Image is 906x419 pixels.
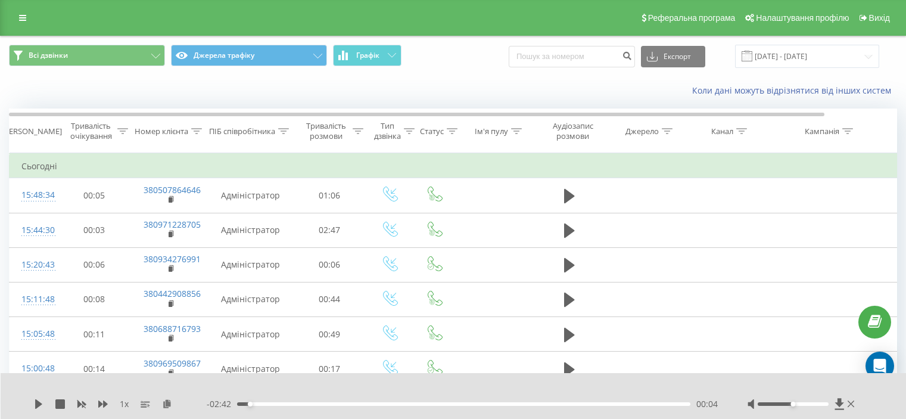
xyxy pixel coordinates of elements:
[9,45,165,66] button: Всі дзвінки
[57,352,132,386] td: 00:14
[21,357,45,380] div: 15:00:48
[2,126,62,136] div: [PERSON_NAME]
[544,121,602,141] div: Аудіозапис розмови
[333,45,401,66] button: Графік
[625,126,659,136] div: Джерело
[292,178,367,213] td: 01:06
[207,398,237,410] span: - 02:42
[292,317,367,352] td: 00:49
[135,126,188,136] div: Номер клієнта
[641,46,705,67] button: Експорт
[790,402,795,406] div: Accessibility label
[303,121,350,141] div: Тривалість розмови
[865,352,894,380] div: Open Intercom Messenger
[292,247,367,282] td: 00:06
[209,282,292,316] td: Адміністратор
[648,13,736,23] span: Реферальна програма
[209,126,275,136] div: ПІБ співробітника
[144,219,201,230] a: 380971228705
[374,121,401,141] div: Тип дзвінка
[209,352,292,386] td: Адміністратор
[756,13,849,23] span: Налаштування профілю
[356,51,379,60] span: Графік
[67,121,114,141] div: Тривалість очікування
[420,126,444,136] div: Статус
[120,398,129,410] span: 1 x
[171,45,327,66] button: Джерела трафіку
[475,126,508,136] div: Ім'я пулу
[509,46,635,67] input: Пошук за номером
[57,213,132,247] td: 00:03
[711,126,733,136] div: Канал
[21,253,45,277] div: 15:20:43
[248,402,253,406] div: Accessibility label
[144,323,201,334] a: 380688716793
[21,322,45,346] div: 15:05:48
[692,85,897,96] a: Коли дані можуть відрізнятися вiд інших систем
[292,282,367,316] td: 00:44
[57,247,132,282] td: 00:06
[209,247,292,282] td: Адміністратор
[29,51,68,60] span: Всі дзвінки
[209,178,292,213] td: Адміністратор
[21,288,45,311] div: 15:11:48
[144,253,201,265] a: 380934276991
[144,358,201,369] a: 380969509867
[805,126,839,136] div: Кампанія
[292,352,367,386] td: 00:17
[144,288,201,299] a: 380442908856
[144,184,201,195] a: 380507864646
[21,184,45,207] div: 15:48:34
[57,178,132,213] td: 00:05
[57,317,132,352] td: 00:11
[209,213,292,247] td: Адміністратор
[21,219,45,242] div: 15:44:30
[57,282,132,316] td: 00:08
[292,213,367,247] td: 02:47
[209,317,292,352] td: Адміністратор
[869,13,890,23] span: Вихід
[696,398,718,410] span: 00:04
